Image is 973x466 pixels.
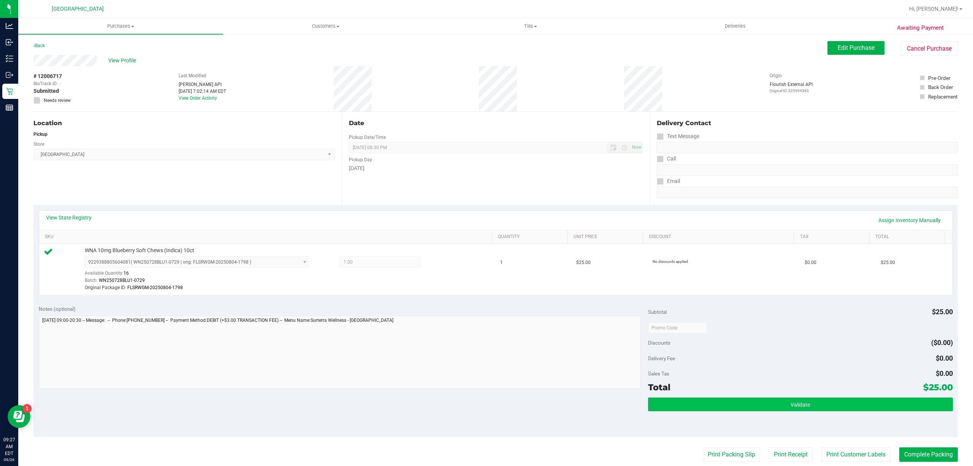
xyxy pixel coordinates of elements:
span: BioTrack ID: [33,80,58,87]
span: Delivery Fee [648,355,675,361]
button: Print Packing Slip [703,447,760,462]
a: Tills [428,18,633,34]
div: Date [349,119,643,128]
button: Print Customer Labels [821,447,891,462]
span: Deliveries [715,23,756,30]
a: Assign Inventory Manually [873,214,946,227]
div: Replacement [928,93,957,100]
input: Format: (999) 999-9999 [657,164,958,176]
span: Needs review [44,97,71,104]
span: Batch: [85,278,98,283]
label: Last Modified [179,72,206,79]
span: $25.00 [923,382,953,393]
span: $0.00 [805,259,816,266]
span: 1 [500,259,503,266]
inline-svg: Inventory [6,55,13,62]
span: View Profile [108,57,139,65]
div: Pre-Order [928,74,951,82]
span: Tills [428,23,632,30]
span: Awaiting Payment [897,24,944,32]
button: Validate [648,398,953,411]
p: 09/26 [3,457,15,463]
a: Quantity [498,234,564,240]
span: Subtotal [648,309,667,315]
inline-svg: Outbound [6,71,13,79]
span: Sales Tax [648,371,669,377]
span: Total [648,382,670,393]
button: Complete Packing [899,447,958,462]
div: Delivery Contact [657,119,958,128]
div: Back Order [928,83,953,91]
span: Discounts [648,336,670,350]
span: Submitted [33,87,59,95]
span: Validate [791,402,810,408]
button: Print Receipt [769,447,813,462]
a: Total [875,234,942,240]
a: Purchases [18,18,223,34]
p: Original ID: 325994383 [770,88,813,94]
p: 09:27 AM EDT [3,436,15,457]
a: Tax [800,234,867,240]
div: [PERSON_NAME] API [179,81,226,88]
span: No discounts applied [653,259,688,264]
span: - [60,80,61,87]
div: Flourish External API [770,81,813,94]
span: WN250728BLU1-0729 [99,278,145,283]
input: Format: (999) 999-9999 [657,142,958,153]
span: $25.00 [932,308,953,316]
div: [DATE] 7:02:14 AM EDT [179,88,226,95]
span: [GEOGRAPHIC_DATA] [52,6,104,12]
span: Purchases [18,23,223,30]
span: Customers [223,23,428,30]
span: Edit Purchase [838,44,875,51]
div: Location [33,119,335,128]
iframe: Resource center unread badge [22,404,32,413]
span: Original Package ID: [85,285,126,290]
a: SKU [45,234,489,240]
span: # 12006717 [33,72,62,80]
span: Hi, [PERSON_NAME]! [909,6,959,12]
span: Notes (optional) [39,306,76,312]
span: FLSRWGM-20250804-1798 [127,285,183,290]
strong: Pickup [33,132,48,137]
span: $25.00 [576,259,591,266]
inline-svg: Reports [6,104,13,111]
button: Edit Purchase [827,41,884,55]
a: Discount [649,234,791,240]
label: Text Message [657,131,699,142]
inline-svg: Retail [6,87,13,95]
a: View Order Activity [179,95,217,101]
div: [DATE] [349,164,643,172]
inline-svg: Inbound [6,38,13,46]
span: ($0.00) [931,339,953,347]
input: Promo Code [648,322,707,334]
label: Call [657,153,676,164]
label: Origin [770,72,782,79]
span: $0.00 [936,354,953,362]
button: Cancel Purchase [901,41,958,56]
a: Customers [223,18,428,34]
div: Available Quantity: [85,268,320,283]
span: $0.00 [936,369,953,377]
label: Email [657,176,680,187]
iframe: Resource center [8,405,30,428]
label: Store [33,141,44,148]
label: Pickup Day [349,156,372,163]
a: Unit Price [574,234,640,240]
span: 16 [124,270,129,276]
inline-svg: Analytics [6,22,13,30]
a: Back [33,43,45,48]
a: View State Registry [46,214,92,221]
span: $25.00 [881,259,895,266]
a: Deliveries [633,18,838,34]
span: WNA 10mg Blueberry Soft Chews (Indica) 10ct [85,247,194,254]
label: Pickup Date/Time [349,134,386,141]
